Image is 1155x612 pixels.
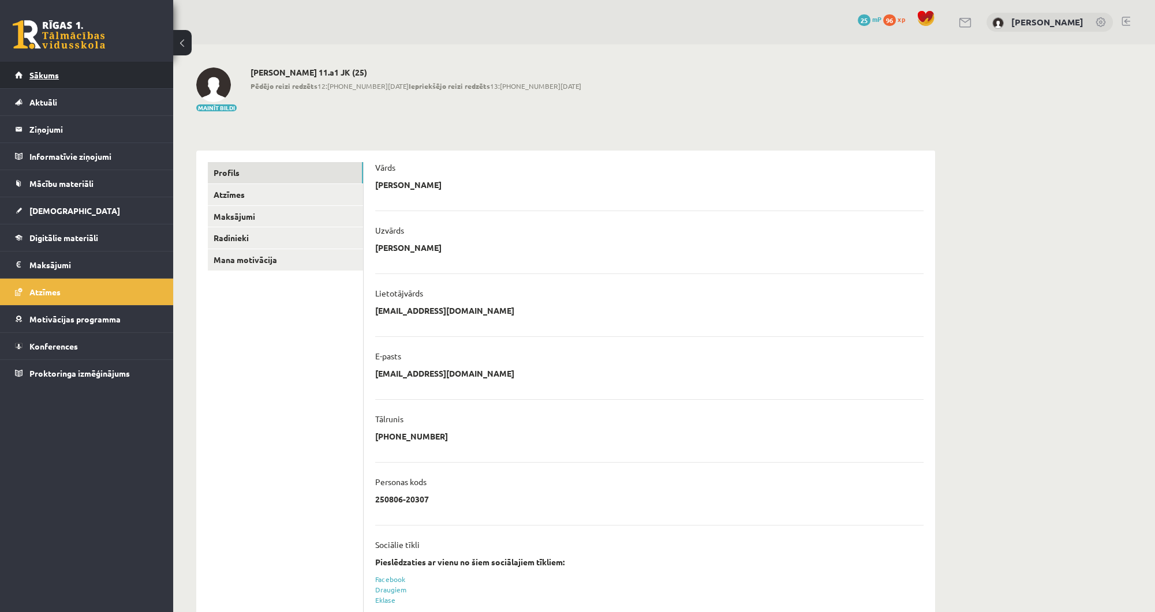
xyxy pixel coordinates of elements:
a: Rīgas 1. Tālmācības vidusskola [13,20,105,49]
a: 96 xp [883,14,911,24]
span: mP [872,14,881,24]
span: Aktuāli [29,97,57,107]
span: Motivācijas programma [29,314,121,324]
p: [PERSON_NAME] [375,242,442,253]
p: Sociālie tīkli [375,539,420,550]
a: Mācību materiāli [15,170,159,197]
a: 25 mP [858,14,881,24]
span: 25 [858,14,870,26]
legend: Maksājumi [29,251,159,278]
p: E-pasts [375,351,401,361]
a: Atzīmes [15,279,159,305]
button: Mainīt bildi [196,104,237,111]
p: Tālrunis [375,414,403,424]
p: Lietotājvārds [375,288,423,298]
p: Uzvārds [375,225,404,235]
p: [PHONE_NUMBER] [375,431,448,441]
a: Konferences [15,333,159,359]
span: 12:[PHONE_NUMBER][DATE] 13:[PHONE_NUMBER][DATE] [251,81,581,91]
span: Mācību materiāli [29,178,94,189]
span: Konferences [29,341,78,351]
a: Facebook [375,575,405,584]
b: Pēdējo reizi redzēts [251,81,317,91]
a: Ziņojumi [15,116,159,142]
a: Aktuāli [15,89,159,115]
a: Maksājumi [208,206,363,227]
a: Mana motivācija [208,249,363,271]
p: Vārds [375,162,395,172]
a: Informatīvie ziņojumi [15,143,159,170]
a: Eklase [375,595,395,605]
p: 250806-20307 [375,494,429,504]
h2: [PERSON_NAME] 11.a1 JK (25) [251,67,581,77]
a: Profils [208,162,363,183]
a: Motivācijas programma [15,306,159,332]
a: Proktoringa izmēģinājums [15,360,159,386]
img: Emīls Čeksters [196,67,231,102]
span: Sākums [29,70,59,80]
legend: Informatīvie ziņojumi [29,143,159,170]
a: Maksājumi [15,251,159,278]
a: Radinieki [208,227,363,249]
p: [PERSON_NAME] [375,179,442,190]
a: Sākums [15,62,159,88]
strong: Pieslēdzaties ar vienu no šiem sociālajiem tīkliem: [375,557,565,567]
b: Iepriekšējo reizi redzēts [409,81,490,91]
p: Personas kods [375,476,427,487]
a: Draugiem [375,585,407,594]
legend: Ziņojumi [29,116,159,142]
a: Atzīmes [208,184,363,205]
span: Atzīmes [29,287,61,297]
p: [EMAIL_ADDRESS][DOMAIN_NAME] [375,305,514,316]
span: xp [898,14,905,24]
span: Proktoringa izmēģinājums [29,368,130,378]
span: Digitālie materiāli [29,232,98,243]
a: Digitālie materiāli [15,224,159,251]
p: [EMAIL_ADDRESS][DOMAIN_NAME] [375,368,514,378]
a: [PERSON_NAME] [1011,16,1083,28]
a: [DEMOGRAPHIC_DATA] [15,197,159,224]
span: 96 [883,14,896,26]
img: Emīls Čeksters [992,17,1004,29]
span: [DEMOGRAPHIC_DATA] [29,205,120,216]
